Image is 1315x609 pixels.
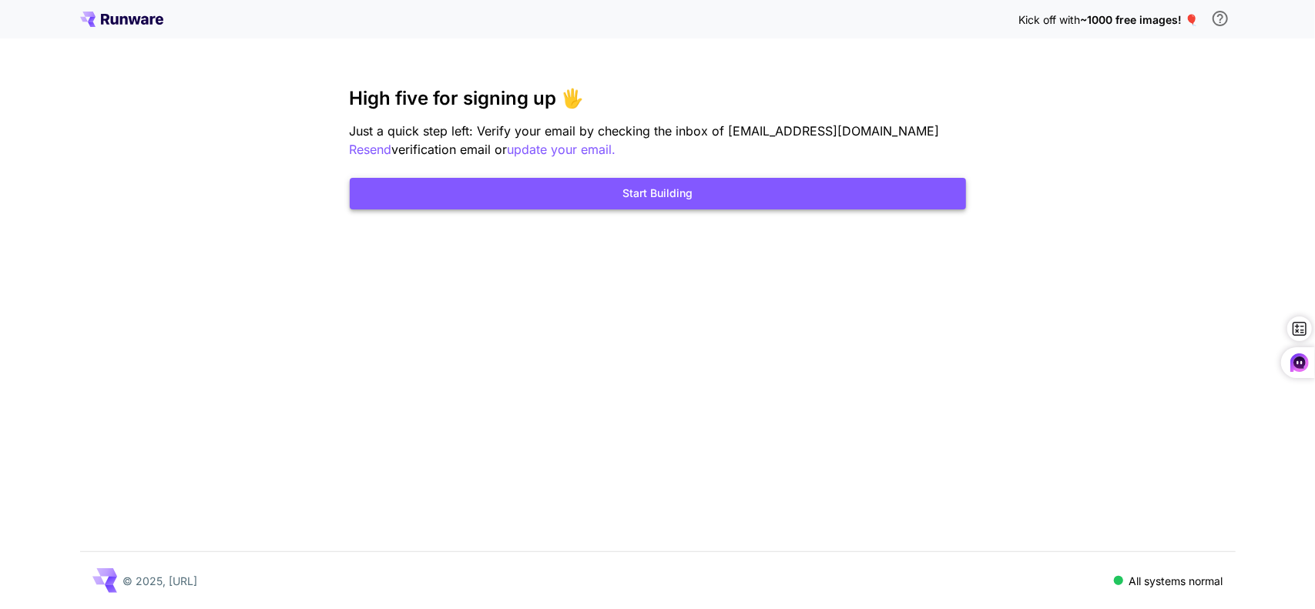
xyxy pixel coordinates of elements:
[350,178,966,209] button: Start Building
[1129,573,1223,589] p: All systems normal
[1019,13,1081,26] span: Kick off with
[508,140,616,159] button: update your email.
[123,573,198,589] p: © 2025, [URL]
[350,88,966,109] h3: High five for signing up 🖐️
[1205,3,1236,34] button: In order to qualify for free credit, you need to sign up with a business email address and click ...
[1081,13,1199,26] span: ~1000 free images! 🎈
[350,140,392,159] button: Resend
[350,123,940,139] span: Just a quick step left: Verify your email by checking the inbox of [EMAIL_ADDRESS][DOMAIN_NAME]
[392,142,508,157] span: verification email or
